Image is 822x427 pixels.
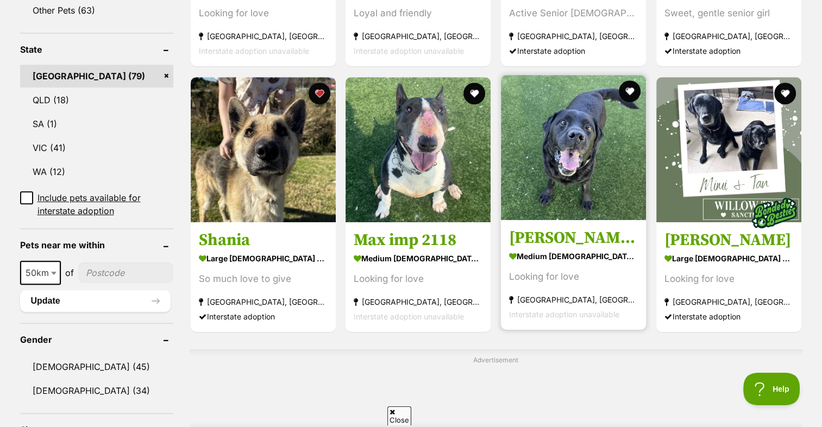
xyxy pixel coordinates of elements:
img: Archer imp 2012 - Labrador Retriever Dog [501,75,646,220]
button: favourite [619,80,641,102]
span: Interstate adoption unavailable [199,47,309,56]
span: of [65,266,74,279]
div: Looking for love [354,272,482,286]
strong: medium [DEMOGRAPHIC_DATA] Dog [354,250,482,266]
img: Shania - German Shepherd Dog [191,77,336,222]
strong: [GEOGRAPHIC_DATA], [GEOGRAPHIC_DATA] [199,29,328,44]
strong: medium [DEMOGRAPHIC_DATA] Dog [509,248,638,264]
strong: [GEOGRAPHIC_DATA], [GEOGRAPHIC_DATA] [664,29,793,44]
img: Max imp 2118 - Bull Terrier Dog [346,77,491,222]
a: VIC (41) [20,136,173,159]
h3: [PERSON_NAME] [664,230,793,250]
strong: [GEOGRAPHIC_DATA], [GEOGRAPHIC_DATA] [509,292,638,307]
strong: large [DEMOGRAPHIC_DATA] Dog [664,250,793,266]
strong: [GEOGRAPHIC_DATA], [GEOGRAPHIC_DATA] [354,29,482,44]
a: Shania large [DEMOGRAPHIC_DATA] Dog So much love to give [GEOGRAPHIC_DATA], [GEOGRAPHIC_DATA] Int... [191,222,336,332]
span: 50km [20,261,61,285]
h3: [PERSON_NAME] imp 2012 [509,228,638,248]
img: bonded besties [747,186,801,240]
input: postcode [78,262,173,283]
span: Include pets available for interstate adoption [37,191,173,217]
a: QLD (18) [20,89,173,111]
a: [PERSON_NAME] imp 2012 medium [DEMOGRAPHIC_DATA] Dog Looking for love [GEOGRAPHIC_DATA], [GEOGRAP... [501,219,646,330]
h3: Max imp 2118 [354,230,482,250]
strong: [GEOGRAPHIC_DATA], [GEOGRAPHIC_DATA] [664,294,793,309]
div: Looking for love [509,269,638,284]
a: [PERSON_NAME] large [DEMOGRAPHIC_DATA] Dog Looking for love [GEOGRAPHIC_DATA], [GEOGRAPHIC_DATA] ... [656,222,801,332]
span: Interstate adoption unavailable [509,310,619,319]
iframe: Help Scout Beacon - Open [743,373,800,405]
a: Max imp 2118 medium [DEMOGRAPHIC_DATA] Dog Looking for love [GEOGRAPHIC_DATA], [GEOGRAPHIC_DATA] ... [346,222,491,332]
div: Interstate adoption [509,44,638,59]
h3: Shania [199,230,328,250]
header: Gender [20,335,173,344]
header: Pets near me within [20,240,173,250]
button: favourite [463,83,485,104]
a: [GEOGRAPHIC_DATA] (79) [20,65,173,87]
span: Close [387,406,411,425]
strong: [GEOGRAPHIC_DATA], [GEOGRAPHIC_DATA] [354,294,482,309]
button: favourite [774,83,796,104]
div: Interstate adoption [199,309,328,324]
div: Interstate adoption [664,309,793,324]
header: State [20,45,173,54]
a: WA (12) [20,160,173,183]
div: Interstate adoption [664,44,793,59]
button: Update [20,290,171,312]
div: So much love to give [199,272,328,286]
span: Interstate adoption unavailable [354,47,464,56]
div: Looking for love [199,7,328,21]
button: favourite [308,83,330,104]
span: 50km [21,265,60,280]
img: Mimi - Labrador Retriever Dog [656,77,801,222]
span: Interstate adoption unavailable [354,312,464,321]
strong: [GEOGRAPHIC_DATA], [GEOGRAPHIC_DATA] [509,29,638,44]
div: Looking for love [664,272,793,286]
div: Sweet, gentle senior girl [664,7,793,21]
a: [DEMOGRAPHIC_DATA] (34) [20,379,173,402]
a: [DEMOGRAPHIC_DATA] (45) [20,355,173,378]
strong: [GEOGRAPHIC_DATA], [GEOGRAPHIC_DATA] [199,294,328,309]
strong: large [DEMOGRAPHIC_DATA] Dog [199,250,328,266]
a: Include pets available for interstate adoption [20,191,173,217]
div: Loyal and friendly [354,7,482,21]
a: SA (1) [20,112,173,135]
div: Active Senior [DEMOGRAPHIC_DATA] [509,7,638,21]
